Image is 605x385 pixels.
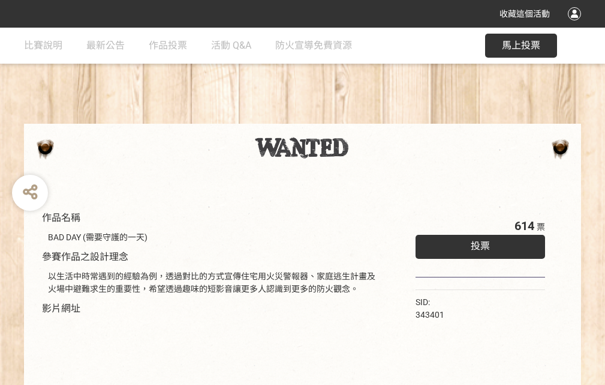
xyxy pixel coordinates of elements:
span: 防火宣導免費資源 [275,40,352,51]
a: 防火宣導免費資源 [275,28,352,64]
span: 投票 [471,240,490,252]
span: 馬上投票 [502,40,540,51]
a: 作品投票 [149,28,187,64]
iframe: Facebook Share [447,296,507,308]
span: 比賽說明 [24,40,62,51]
span: 票 [537,222,545,232]
span: 活動 Q&A [211,40,251,51]
div: 以生活中時常遇到的經驗為例，透過對比的方式宣傳住宅用火災警報器、家庭逃生計畫及火場中避難求生的重要性，希望透過趣味的短影音讓更多人認識到更多的防火觀念。 [48,270,380,296]
a: 活動 Q&A [211,28,251,64]
span: SID: 343401 [416,297,444,320]
span: 614 [514,219,534,233]
span: 作品名稱 [42,212,80,223]
span: 作品投票 [149,40,187,51]
button: 馬上投票 [485,34,557,58]
span: 影片網址 [42,303,80,314]
div: BAD DAY (需要守護的一天) [48,231,380,244]
a: 最新公告 [86,28,125,64]
a: 比賽說明 [24,28,62,64]
span: 最新公告 [86,40,125,51]
span: 參賽作品之設計理念 [42,251,128,262]
span: 收藏這個活動 [499,9,550,19]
